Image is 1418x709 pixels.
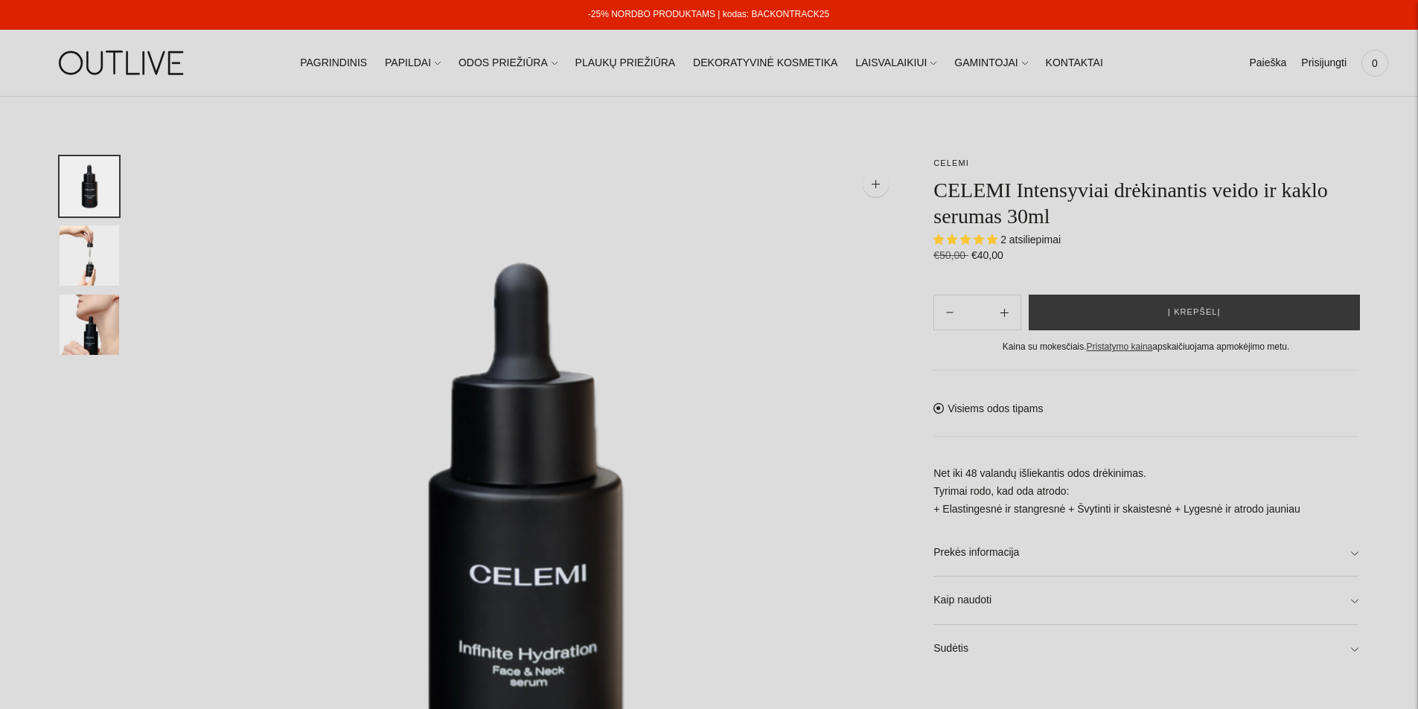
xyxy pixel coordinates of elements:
[385,47,441,80] a: PAPILDAI
[575,47,676,80] a: PLAUKŲ PRIEŽIŪRA
[1249,47,1286,80] a: Paieška
[971,249,1003,261] span: €40,00
[30,37,216,89] img: OUTLIVE
[693,47,837,80] a: DEKORATYVINĖ KOSMETIKA
[933,339,1358,355] div: Kaina su mokesčiais. apskaičiuojama apmokėjimo metu.
[300,47,367,80] a: PAGRINDINIS
[933,234,1000,246] span: 5.00 stars
[1168,305,1221,320] span: Į krepšelį
[1087,341,1153,352] a: Pristatymo kaina
[933,370,1358,673] div: Visiems odos tipams
[1029,295,1360,330] button: Į krepšelį
[933,249,968,261] s: €50,00
[933,529,1358,577] a: Prekės informacija
[855,47,936,80] a: LAISVALAIKIUI
[989,295,1021,330] button: Subtract product quantity
[1000,234,1061,246] span: 2 atsiliepimai
[60,295,119,355] button: Translation missing: en.general.accessibility.image_thumbail
[933,465,1358,519] p: Net iki 48 valandų išliekantis odos drėkinimas. Tyrimai rodo, kad oda atrodo: + Elastingesnė ir s...
[60,156,119,216] button: Translation missing: en.general.accessibility.image_thumbail
[459,47,558,80] a: ODOS PRIEŽIŪRA
[934,295,965,330] button: Add product quantity
[1046,47,1103,80] a: KONTAKTAI
[965,302,988,324] input: Product quantity
[933,177,1358,229] h1: CELEMI Intensyviai drėkinantis veido ir kaklo serumas 30ml
[933,625,1358,673] a: Sudėtis
[1301,47,1347,80] a: Prisijungti
[1364,53,1385,74] span: 0
[60,225,119,286] button: Translation missing: en.general.accessibility.image_thumbail
[1361,47,1388,80] a: 0
[954,47,1027,80] a: GAMINTOJAI
[933,577,1358,624] a: Kaip naudoti
[933,158,969,167] a: CELEMI
[588,9,829,19] a: -25% NORDBO PRODUKTAMS | kodas: BACKONTRACK25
